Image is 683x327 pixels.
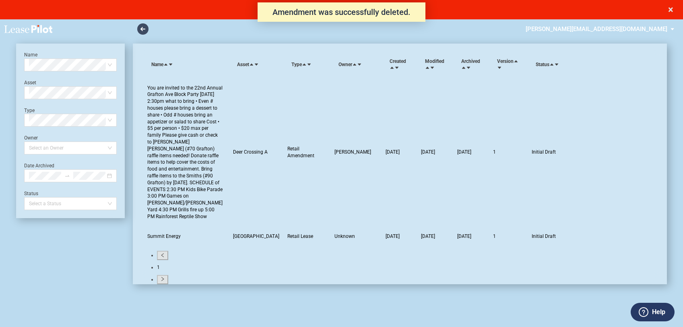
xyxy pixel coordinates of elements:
span: [DATE] [386,233,400,239]
span: × [668,4,673,15]
span: Archived [461,58,480,64]
th: Modified [417,52,453,78]
span: caret-up [302,62,307,67]
span: Type [291,62,302,67]
span: Owner [338,62,352,67]
span: 1 [493,149,496,155]
span: Name [151,62,163,67]
span: Created [390,58,406,64]
span: [DATE] [457,149,471,155]
th: Created [382,52,417,78]
label: Asset [24,80,36,85]
span: Asset [237,62,249,67]
li: Next Page [157,275,659,284]
span: Summit Energy [147,233,181,239]
span: Status [536,62,549,67]
span: caret-down [168,62,173,67]
span: Modified [425,58,444,64]
md-select: hajjar@leasepilot.co [525,19,681,37]
button: Help [631,303,675,321]
span: to [64,173,70,179]
label: Type [24,108,35,113]
span: [DATE] [421,233,435,239]
span: caret-down [394,65,399,70]
th: Owner [330,52,382,78]
span: caret-down [307,62,312,67]
span: caret-down [430,65,435,70]
li: 1 [157,264,659,271]
span: [DATE] [386,149,400,155]
button: left [157,251,168,260]
label: Name [24,52,37,58]
span: caret-down [554,62,559,67]
span: You are invited to the 22nd Annual Grafton Ave Block Party June 16 @ 2:30pm what to bring • Even ... [147,85,223,219]
span: [DATE] [457,233,471,239]
span: 1 [493,233,496,239]
span: caret-up [549,62,554,67]
span: Version [497,58,514,64]
th: Version [489,52,528,78]
label: Help [652,307,665,317]
th: Type [283,52,331,78]
th: Name [141,52,229,78]
span: caret-up [352,62,357,67]
span: Retail Lease [287,233,313,239]
span: caret-up [425,65,430,70]
li: Previous Page [157,251,659,260]
span: right [160,277,165,281]
span: Initial Draft [532,149,580,156]
label: Status [24,191,38,196]
span: [DATE] [421,149,435,155]
span: caret-up [461,65,466,70]
span: Retail Amendment [287,146,314,158]
span: left [160,253,165,258]
label: Date Archived [24,163,54,169]
span: Winter Street [233,233,279,239]
th: Asset [229,52,283,78]
div: Amendment was successfully deleted. [258,2,425,22]
span: caret-up [390,65,394,70]
th: Status [528,52,584,78]
span: caret-up [249,62,254,67]
span: swap-right [64,173,70,179]
span: Unknown [334,233,355,239]
span: Karolina Kaya [334,149,371,155]
button: right [157,275,168,284]
a: Unknown [334,233,378,240]
span: Initial Draft [532,233,580,240]
span: Deer Crossing A [233,149,268,155]
span: caret-down [254,62,259,67]
a: 1 [157,265,160,270]
label: Owner [24,135,38,141]
a: [PERSON_NAME] [334,149,378,156]
span: caret-up [163,62,168,67]
span: caret-up [514,59,518,64]
span: caret-down [466,65,471,70]
th: Archived [453,52,489,78]
span: caret-down [357,62,362,67]
span: caret-down [497,65,502,70]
